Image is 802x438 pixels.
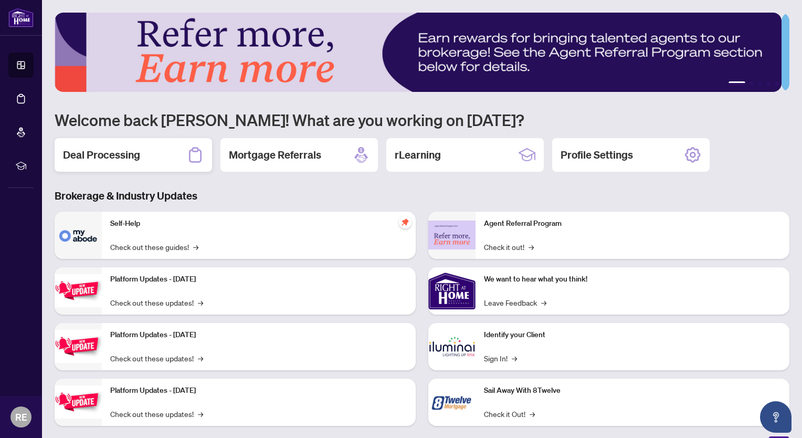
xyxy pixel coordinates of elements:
a: Check out these guides!→ [110,241,198,253]
p: Platform Updates - [DATE] [110,329,407,341]
img: We want to hear what you think! [428,267,476,315]
button: 1 [729,81,745,86]
a: Check out these updates!→ [110,352,203,364]
span: → [198,352,203,364]
a: Check out these updates!→ [110,408,203,420]
span: → [541,297,546,308]
span: → [530,408,535,420]
button: 2 [750,81,754,86]
h2: Mortgage Referrals [229,148,321,162]
p: Platform Updates - [DATE] [110,274,407,285]
h1: Welcome back [PERSON_NAME]! What are you working on [DATE]? [55,110,789,130]
span: → [193,241,198,253]
a: Leave Feedback→ [484,297,546,308]
p: Self-Help [110,218,407,230]
img: Platform Updates - July 8, 2025 [55,330,102,363]
p: Sail Away With 8Twelve [484,385,781,397]
span: → [529,241,534,253]
img: Platform Updates - July 21, 2025 [55,274,102,307]
a: Sign In!→ [484,352,517,364]
img: logo [8,8,34,27]
button: 3 [758,81,762,86]
h2: Profile Settings [561,148,633,162]
p: Platform Updates - [DATE] [110,385,407,397]
img: Identify your Client [428,323,476,370]
img: Slide 0 [55,13,782,92]
a: Check out these updates!→ [110,297,203,308]
img: Self-Help [55,212,102,259]
img: Platform Updates - June 23, 2025 [55,385,102,419]
h2: Deal Processing [63,148,140,162]
button: Open asap [760,401,792,433]
p: Identify your Client [484,329,781,341]
span: RE [15,410,27,424]
span: → [512,352,517,364]
a: Check it Out!→ [484,408,535,420]
button: 4 [766,81,771,86]
img: Agent Referral Program [428,221,476,249]
a: Check it out!→ [484,241,534,253]
button: 5 [775,81,779,86]
span: → [198,297,203,308]
p: We want to hear what you think! [484,274,781,285]
h3: Brokerage & Industry Updates [55,189,789,203]
p: Agent Referral Program [484,218,781,230]
img: Sail Away With 8Twelve [428,379,476,426]
h2: rLearning [395,148,441,162]
span: pushpin [399,216,411,228]
span: → [198,408,203,420]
